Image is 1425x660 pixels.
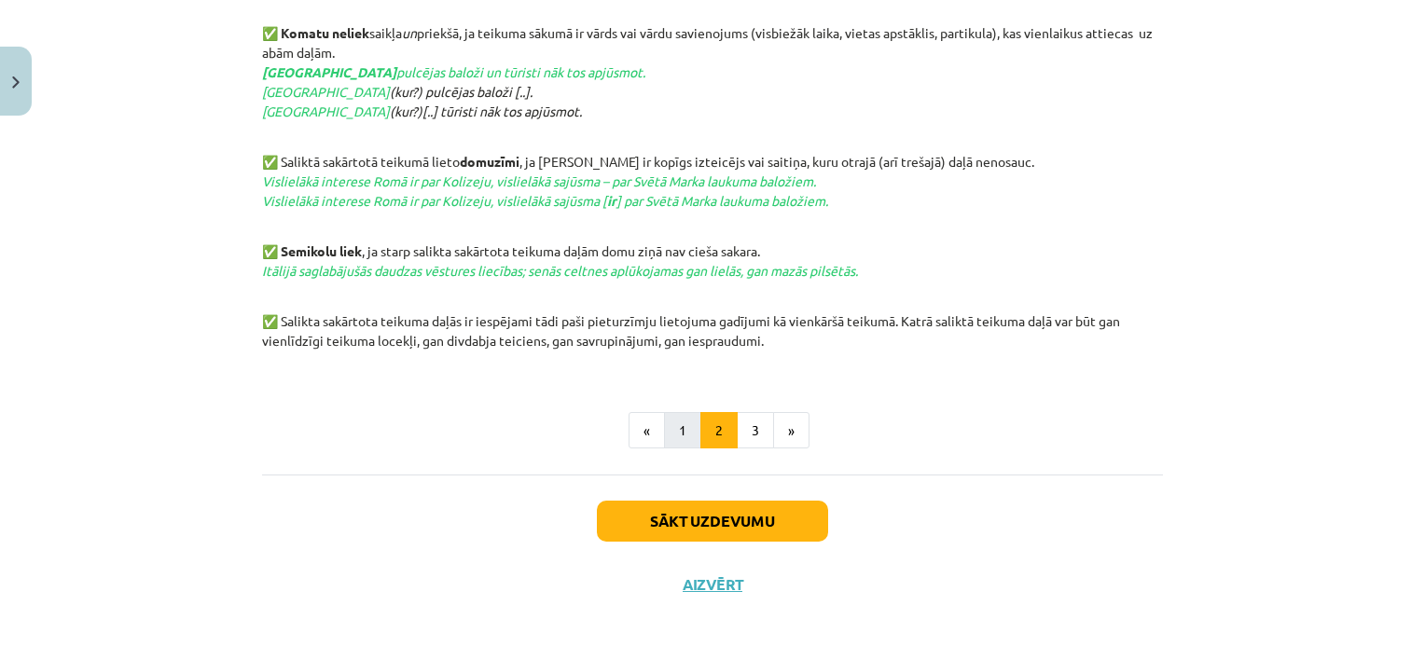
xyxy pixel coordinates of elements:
[773,412,809,449] button: »
[262,241,1163,300] p: , ja starp salikta sakārtota teikuma daļām domu ziņā nav cieša sakara.
[262,23,1163,141] p: saikļa priekšā, ja teikuma sākumā ir vārds vai vārdu savienojums (visbiežāk laika, vietas apstākl...
[262,262,858,279] em: Itālijā saglabājušās daudzas vēstures liecības; senās celtnes aplūkojamas gan lielās, gan mazās p...
[262,83,533,100] em: (kur?) pulcējas baloži [..].
[262,312,1120,349] span: ✅ Salikta sakārtota teikuma daļās ir iespējami tādi paši pieturzīmju lietojuma gadījumi kā vienkā...
[402,24,417,41] em: un
[597,501,828,542] button: Sākt uzdevumu
[700,412,738,449] button: 2
[262,63,645,80] em: pulcējas baloži un tūristi nāk tos apjūsmot.
[262,412,1163,449] nav: Page navigation example
[12,76,20,89] img: icon-close-lesson-0947bae3869378f0d4975bcd49f059093ad1ed9edebbc8119c70593378902aed.svg
[629,412,665,449] button: «
[460,153,519,170] strong: domuzīmi
[607,192,616,209] strong: ir
[262,172,828,209] em: Vislielākā interese Romā ir par Kolizeju, vislielākā sajūsma – par Svētā Marka laukuma baložiem. ...
[262,24,369,41] strong: ✅ Komatu neliek
[262,63,396,80] strong: [GEOGRAPHIC_DATA]
[262,152,1163,230] p: ✅ Saliktā sakārtotā teikumā lieto , ja [PERSON_NAME] ir kopīgs izteicējs vai saitiņa, kuru otrajā...
[664,412,701,449] button: 1
[262,83,390,100] span: [GEOGRAPHIC_DATA]
[737,412,774,449] button: 3
[262,242,362,259] strong: ✅ Semikolu liek
[262,103,390,119] span: [GEOGRAPHIC_DATA]
[677,575,748,594] button: Aizvērt
[262,103,582,119] em: (kur?)[..] tūristi nāk tos apjūsmot.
